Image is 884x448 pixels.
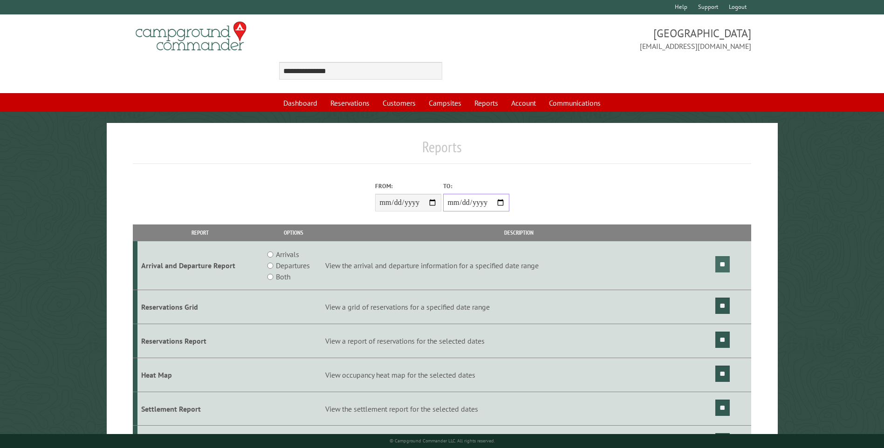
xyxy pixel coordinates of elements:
[377,94,421,112] a: Customers
[276,249,299,260] label: Arrivals
[133,138,751,163] h1: Reports
[324,392,714,426] td: View the settlement report for the selected dates
[137,224,263,241] th: Report
[137,358,263,392] td: Heat Map
[443,182,509,190] label: To:
[325,94,375,112] a: Reservations
[276,260,310,271] label: Departures
[506,94,541,112] a: Account
[442,26,751,52] span: [GEOGRAPHIC_DATA] [EMAIL_ADDRESS][DOMAIN_NAME]
[324,224,714,241] th: Description
[278,94,323,112] a: Dashboard
[137,324,263,358] td: Reservations Report
[276,271,290,282] label: Both
[137,290,263,324] td: Reservations Grid
[324,324,714,358] td: View a report of reservations for the selected dates
[263,224,323,241] th: Options
[375,182,441,190] label: From:
[137,392,263,426] td: Settlement Report
[390,438,495,444] small: © Campground Commander LLC. All rights reserved.
[137,241,263,290] td: Arrival and Departure Report
[324,241,714,290] td: View the arrival and departure information for a specified date range
[423,94,467,112] a: Campsites
[543,94,606,112] a: Communications
[324,358,714,392] td: View occupancy heat map for the selected dates
[133,18,249,54] img: Campground Commander
[324,290,714,324] td: View a grid of reservations for a specified date range
[469,94,504,112] a: Reports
